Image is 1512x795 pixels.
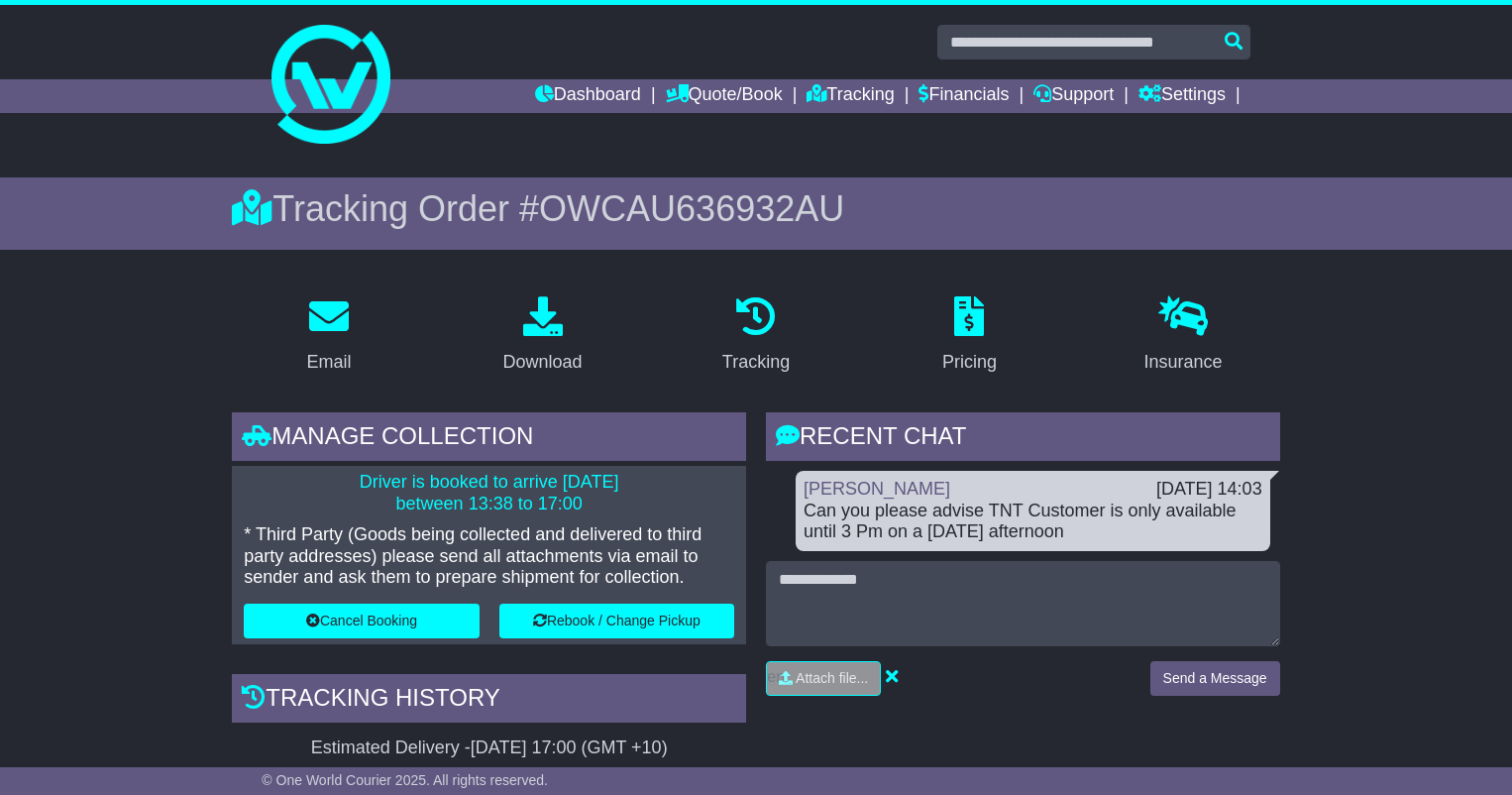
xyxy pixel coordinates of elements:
div: Email [307,349,352,376]
a: Tracking [709,289,803,383]
span: OWCAU636932AU [539,188,844,229]
span: © One World Courier 2025. All rights reserved. [262,772,548,788]
div: Tracking Order # [232,187,1279,230]
div: Pricing [942,349,997,376]
p: Driver is booked to arrive [DATE] between 13:38 to 17:00 [244,472,734,514]
button: Rebook / Change Pickup [499,604,734,638]
div: Download [503,349,583,376]
a: Insurance [1131,289,1235,383]
div: Manage collection [232,412,746,466]
a: Download [490,289,595,383]
div: [DATE] 14:03 [1156,479,1262,501]
a: Tracking [807,79,894,113]
div: Can you please advise TNT Customer is only available until 3 Pm on a [DATE] afternoon [804,501,1262,543]
a: [PERSON_NAME] [804,479,950,499]
div: Tracking [722,349,790,376]
a: Quote/Book [666,79,783,113]
button: Send a Message [1150,661,1280,696]
a: Dashboard [535,79,641,113]
p: * Third Party (Goods being collected and delivered to third party addresses) please send all atta... [244,524,734,589]
a: Support [1033,79,1114,113]
div: RECENT CHAT [766,412,1280,466]
a: Email [294,289,365,383]
a: Settings [1138,79,1226,113]
div: Estimated Delivery - [232,738,746,759]
div: Insurance [1143,349,1222,376]
a: Financials [918,79,1009,113]
div: [DATE] 17:00 (GMT +10) [471,738,668,759]
a: Pricing [929,289,1010,383]
div: Tracking history [232,674,746,728]
button: Cancel Booking [244,604,479,638]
